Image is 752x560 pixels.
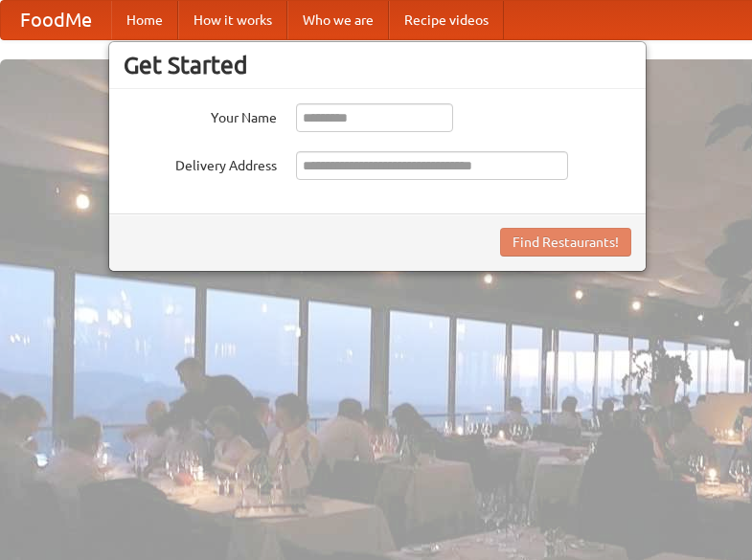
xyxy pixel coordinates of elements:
[124,51,631,79] h3: Get Started
[389,1,504,39] a: Recipe videos
[178,1,287,39] a: How it works
[500,228,631,257] button: Find Restaurants!
[111,1,178,39] a: Home
[124,103,277,127] label: Your Name
[124,151,277,175] label: Delivery Address
[1,1,111,39] a: FoodMe
[287,1,389,39] a: Who we are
